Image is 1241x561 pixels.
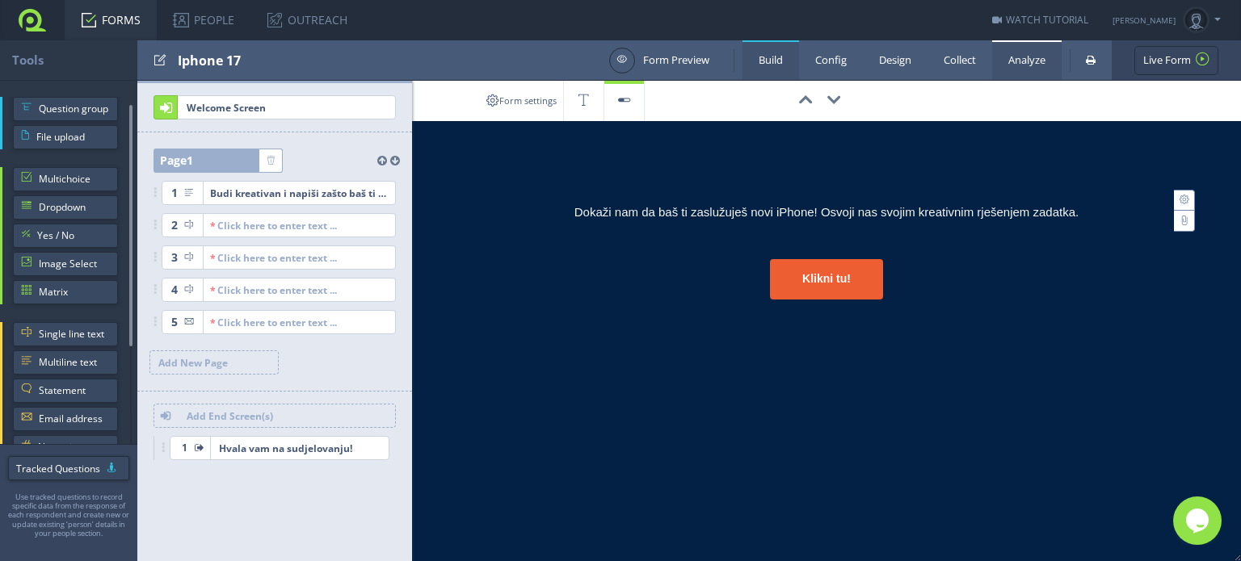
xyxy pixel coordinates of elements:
a: Dropdown [13,195,118,220]
a: Single line text [13,322,118,346]
a: Image Select [13,252,118,276]
a: Tracked Questions [8,456,129,480]
a: Statement [13,379,118,403]
span: 2 [171,213,178,237]
span: Add End Screen(s) [179,404,395,427]
a: Multichoice [13,167,118,191]
div: Klikni tu! [770,259,883,299]
span: Matrix [39,280,110,304]
span: Add New Page [150,351,278,374]
a: Form Preview [609,48,709,73]
span: Dropdown [39,195,110,220]
span: 4 [171,278,178,302]
span: Welcome Screen [179,96,395,119]
a: Delete page [259,149,282,172]
span: Email address [39,407,110,431]
span: Single line text [39,322,110,346]
span: 1 [187,153,193,168]
a: Design [863,40,928,80]
span: Dokaži nam da baš ti zaslužuješ novi iPhone! Osvoji nas svojim kreativnim rješenjem zadatka. [574,205,1079,219]
span: Hvala vam na sudjelovanju! [211,437,389,459]
a: Form settings [479,81,564,121]
span: Page [160,149,193,173]
span: Multichoice [39,167,110,191]
span: Multiline text [39,350,110,375]
a: WATCH TUTORIAL [992,13,1088,27]
iframe: chat widget [1173,496,1225,545]
span: 3 [171,245,178,270]
span: 5 [171,310,178,334]
a: Collect [928,40,992,80]
a: Analyze [992,40,1062,80]
span: Question group [39,97,110,121]
a: Build [742,40,799,80]
a: Config [799,40,863,80]
a: File upload [13,125,118,149]
a: Yes / No [13,224,118,248]
span: 1 [171,181,178,205]
span: Edit [154,50,166,70]
span: Statement [39,379,110,403]
span: File upload [36,125,110,149]
a: Multiline text [13,350,118,375]
a: Question group [13,97,118,121]
span: Yes / No [37,224,110,248]
span: Image Select [39,252,110,276]
a: Email address [13,407,118,431]
a: Matrix [13,280,118,304]
span: 1 [182,436,187,460]
div: Budi kreativan i napiši zašto baš ti trebaš osvojiti novi iPhone [DATE] [210,182,389,204]
div: Iphone 17 [178,40,601,80]
div: Tools [12,40,137,80]
a: Live Form [1134,46,1218,75]
a: Numeric [13,435,118,459]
